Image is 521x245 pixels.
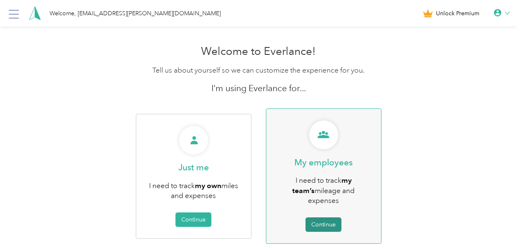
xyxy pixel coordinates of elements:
[175,212,211,227] button: Continue
[50,9,221,18] div: Welcome, [EMAIL_ADDRESS][PERSON_NAME][DOMAIN_NAME]
[292,176,352,195] b: my team’s
[475,199,521,245] iframe: Everlance-gr Chat Button Frame
[305,217,341,232] button: Continue
[129,82,388,94] p: I'm using Everlance for...
[129,65,388,75] p: Tell us about yourself so we can customize the experience for you.
[292,176,355,205] span: I need to track mileage and expenses
[129,45,388,58] h1: Welcome to Everlance!
[436,9,479,18] span: Unlock Premium
[294,157,353,168] p: My employees
[149,181,238,200] span: I need to track miles and expenses
[178,162,209,173] p: Just me
[195,181,221,190] b: my own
